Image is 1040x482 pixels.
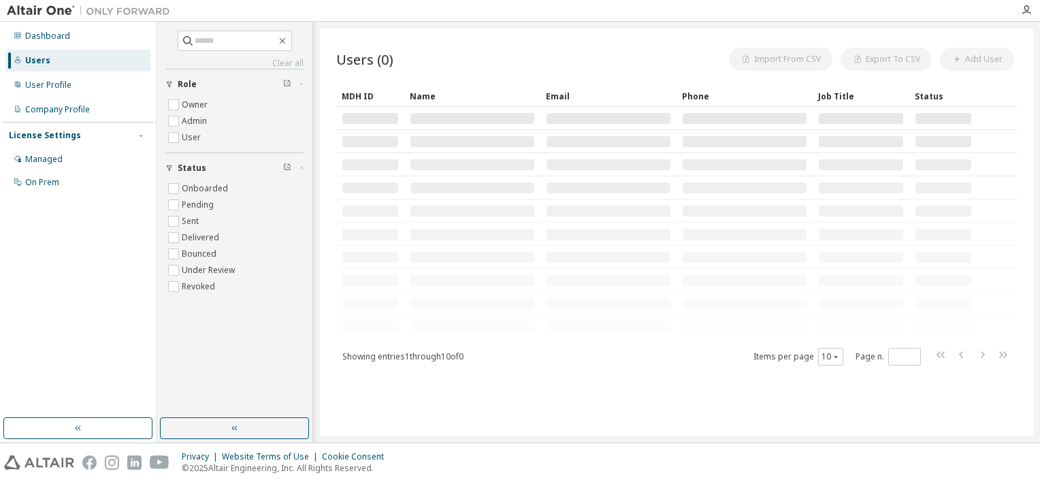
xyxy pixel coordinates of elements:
div: Phone [682,85,807,107]
span: Users (0) [336,50,393,69]
label: Pending [182,197,216,213]
span: Clear filter [283,163,291,174]
img: facebook.svg [82,455,97,470]
div: Dashboard [25,31,70,42]
div: Privacy [182,451,222,462]
label: Bounced [182,246,219,262]
span: Status [178,163,206,174]
button: Status [165,153,304,183]
label: Sent [182,213,201,229]
div: Cookie Consent [322,451,392,462]
div: MDH ID [342,85,399,107]
button: Role [165,69,304,99]
button: Add User [940,48,1014,71]
button: Import From CSV [729,48,832,71]
span: Page n. [856,348,921,366]
div: Name [410,85,535,107]
label: Delivered [182,229,222,246]
span: Showing entries 1 through 10 of 0 [342,351,464,362]
label: Under Review [182,262,238,278]
div: On Prem [25,177,59,188]
img: youtube.svg [150,455,169,470]
div: Job Title [818,85,904,107]
label: Admin [182,113,210,129]
p: © 2025 Altair Engineering, Inc. All Rights Reserved. [182,462,392,474]
button: 10 [822,351,840,362]
a: Clear all [165,58,304,69]
img: altair_logo.svg [4,455,74,470]
span: Clear filter [283,79,291,90]
span: Role [178,79,197,90]
div: Company Profile [25,104,90,115]
img: linkedin.svg [127,455,142,470]
img: Altair One [7,4,177,18]
span: Items per page [753,348,843,366]
label: Revoked [182,278,218,295]
label: User [182,129,204,146]
label: Onboarded [182,180,231,197]
div: Status [915,85,972,107]
label: Owner [182,97,210,113]
div: Email [546,85,671,107]
div: License Settings [9,130,81,141]
button: Export To CSV [841,48,932,71]
img: instagram.svg [105,455,119,470]
div: Managed [25,154,63,165]
div: User Profile [25,80,71,91]
div: Users [25,55,50,66]
div: Website Terms of Use [222,451,322,462]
